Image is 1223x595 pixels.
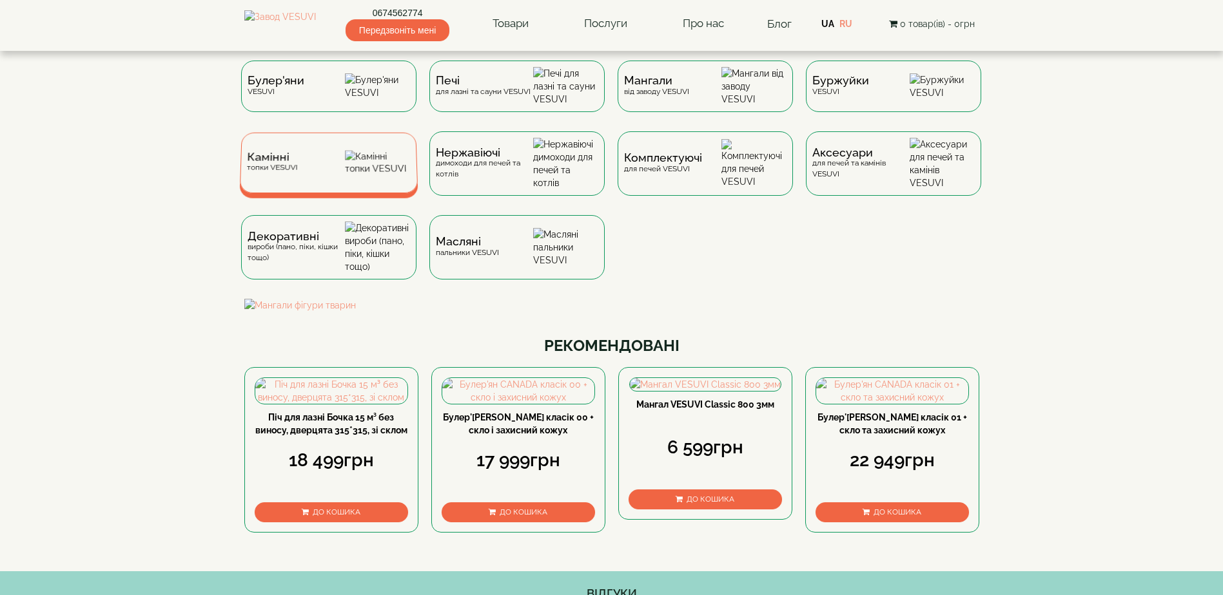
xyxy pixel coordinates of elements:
a: Печідля лазні та сауни VESUVI Печі для лазні та сауни VESUVI [423,61,611,131]
div: для печей та камінів VESUVI [812,147,910,180]
img: Булер'ян CANADA класік 00 + скло і захисний кожух [442,378,594,404]
span: 0 товар(ів) - 0грн [900,19,975,29]
span: Мангали [624,75,689,86]
div: для печей VESUVI [624,153,702,174]
img: Булер'яни VESUVI [345,73,410,99]
button: 0 товар(ів) - 0грн [885,17,979,31]
img: Буржуйки VESUVI [910,73,975,99]
a: БуржуйкиVESUVI Буржуйки VESUVI [799,61,988,131]
a: Мангал VESUVI Classic 800 3мм [636,399,774,410]
a: Блог [767,17,792,30]
a: UA [821,19,834,29]
a: Булер'[PERSON_NAME] класік 00 + скло і захисний кожух [443,412,594,435]
button: До кошика [255,502,408,522]
div: 6 599грн [629,435,782,460]
img: Мангали від заводу VESUVI [721,67,787,106]
div: VESUVI [812,75,869,97]
img: Декоративні вироби (пано, піки, кішки тощо) [345,222,410,273]
span: Печі [436,75,531,86]
img: Аксесуари для печей та камінів VESUVI [910,138,975,189]
span: Масляні [436,236,499,247]
img: Мангал VESUVI Classic 800 3мм [630,378,781,391]
a: Декоративнівироби (пано, піки, кішки тощо) Декоративні вироби (пано, піки, кішки тощо) [235,215,423,299]
div: вироби (пано, піки, кішки тощо) [248,231,345,263]
span: Камінні [247,153,298,162]
a: Булер'яниVESUVI Булер'яни VESUVI [235,61,423,131]
span: Булер'яни [248,75,304,86]
a: Піч для лазні Бочка 15 м³ без виносу, дверцята 315*315, зі склом [255,412,407,435]
span: Нержавіючі [436,147,533,158]
a: Масляніпальники VESUVI Масляні пальники VESUVI [423,215,611,299]
a: Аксесуаридля печей та камінів VESUVI Аксесуари для печей та камінів VESUVI [799,131,988,215]
div: 22 949грн [816,448,969,473]
div: пальники VESUVI [436,236,499,258]
img: Печі для лазні та сауни VESUVI [533,67,598,106]
div: 17 999грн [442,448,595,473]
a: Товари [480,9,542,39]
img: Комплектуючі для печей VESUVI [721,139,787,188]
a: Мангаливід заводу VESUVI Мангали від заводу VESUVI [611,61,799,131]
img: Мангали фігури тварин [244,299,979,312]
span: До кошика [500,507,547,516]
button: До кошика [816,502,969,522]
a: Послуги [571,9,640,39]
img: Піч для лазні Бочка 15 м³ без виносу, дверцята 315*315, зі склом [255,378,407,404]
div: димоходи для печей та котлів [436,147,533,180]
span: Передзвоніть мені [346,19,449,41]
div: 18 499грн [255,448,408,473]
img: Камінні топки VESUVI [345,151,411,175]
a: Про нас [670,9,737,39]
span: Аксесуари [812,147,910,158]
span: До кошика [687,495,734,504]
img: Нержавіючі димоходи для печей та котлів [533,138,598,189]
span: До кошика [874,507,921,516]
button: До кошика [629,489,782,509]
a: RU [839,19,852,29]
span: Комплектуючі [624,153,702,163]
div: топки VESUVI [246,153,297,173]
div: VESUVI [248,75,304,97]
div: для лазні та сауни VESUVI [436,75,531,97]
img: Масляні пальники VESUVI [533,228,598,267]
button: До кошика [442,502,595,522]
a: Каміннітопки VESUVI Камінні топки VESUVI [235,131,423,215]
a: Нержавіючідимоходи для печей та котлів Нержавіючі димоходи для печей та котлів [423,131,611,215]
img: Завод VESUVI [244,10,316,37]
img: Булер'ян CANADA класік 01 + скло та захисний кожух [816,378,968,404]
span: Буржуйки [812,75,869,86]
a: Комплектуючідля печей VESUVI Комплектуючі для печей VESUVI [611,131,799,215]
div: від заводу VESUVI [624,75,689,97]
span: Декоративні [248,231,345,241]
span: До кошика [313,507,360,516]
a: 0674562774 [346,6,449,19]
a: Булер'[PERSON_NAME] класік 01 + скло та захисний кожух [817,412,967,435]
